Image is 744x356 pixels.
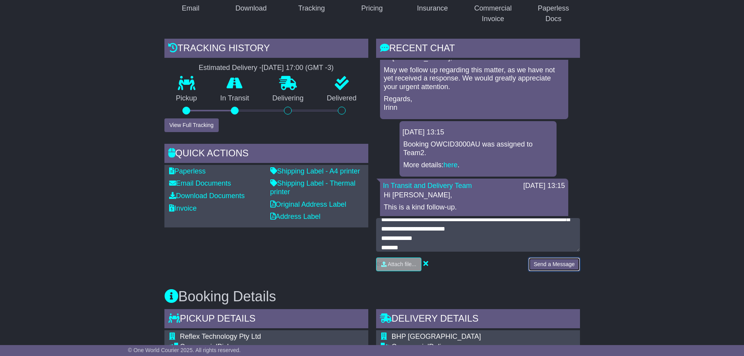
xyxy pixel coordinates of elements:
[164,309,368,330] div: Pickup Details
[528,258,580,271] button: Send a Message
[417,3,448,14] div: Insurance
[180,333,261,340] span: Reflex Technology Pty Ltd
[169,192,245,200] a: Download Documents
[392,343,575,351] div: Delivery
[298,3,325,14] div: Tracking
[315,94,368,103] p: Delivered
[472,3,514,24] div: Commercial Invoice
[384,203,564,212] p: This is a kind follow-up.
[270,213,321,220] a: Address Label
[383,182,472,190] a: In Transit and Delivery Team
[261,94,316,103] p: Delivering
[392,333,481,340] span: BHP [GEOGRAPHIC_DATA]
[384,191,564,200] p: Hi [PERSON_NAME],
[403,161,553,170] p: More details: .
[444,161,458,169] a: here
[169,167,206,175] a: Paperless
[392,343,429,351] span: Commercial
[128,347,241,353] span: © One World Courier 2025. All rights reserved.
[532,3,575,24] div: Paperless Docs
[523,182,565,190] div: [DATE] 13:15
[270,179,356,196] a: Shipping Label - Thermal printer
[376,309,580,330] div: Delivery Details
[361,3,383,14] div: Pricing
[180,343,218,351] span: Commercial
[236,3,267,14] div: Download
[164,94,209,103] p: Pickup
[164,118,219,132] button: View Full Tracking
[376,39,580,60] div: RECENT CHAT
[169,179,231,187] a: Email Documents
[182,3,199,14] div: Email
[270,200,346,208] a: Original Address Label
[403,140,553,157] p: Booking OWCID3000AU was assigned to Team2.
[164,64,368,72] div: Estimated Delivery -
[270,167,360,175] a: Shipping Label - A4 printer
[169,204,197,212] a: Invoice
[384,216,564,233] p: We would like to know if there is any update from the consignee about the clearance.
[209,94,261,103] p: In Transit
[262,64,334,72] div: [DATE] 17:00 (GMT -3)
[180,343,357,351] div: Pickup
[164,144,368,165] div: Quick Actions
[164,39,368,60] div: Tracking history
[384,95,564,112] p: Regards, Irinn
[164,289,580,304] h3: Booking Details
[384,66,564,91] p: May we follow up regarding this matter, as we have not yet received a response. We would greatly ...
[403,128,553,137] div: [DATE] 13:15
